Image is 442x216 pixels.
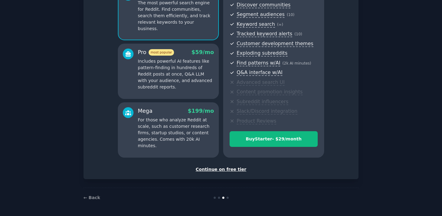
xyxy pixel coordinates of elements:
span: Q&A interface w/AI [237,69,282,76]
span: Tracked keyword alerts [237,31,292,37]
span: ( 2k AI minutes ) [282,61,311,65]
span: Slack/Discord integration [237,108,297,115]
span: Discover communities [237,2,290,8]
div: Continue on free tier [90,166,352,173]
span: ( ∞ ) [277,22,283,27]
span: $ 199 /mo [188,108,214,114]
span: Customer development themes [237,41,313,47]
div: Mega [138,107,153,115]
span: $ 59 /mo [192,49,214,55]
span: Find patterns w/AI [237,60,280,66]
span: most popular [149,49,174,56]
span: Exploding subreddits [237,50,287,57]
a: ← Back [83,195,100,200]
div: Pro [138,49,174,56]
span: Product Reviews [237,118,276,124]
span: Keyword search [237,21,275,28]
p: Includes powerful AI features like pattern-finding in hundreds of Reddit posts at once, Q&A LLM w... [138,58,214,90]
span: Segment audiences [237,11,285,18]
span: ( 10 ) [287,13,294,17]
span: Advanced search UI [237,79,285,86]
div: Buy Starter - $ 29 /month [230,136,317,142]
button: BuyStarter- $29/month [230,131,318,147]
p: For those who analyze Reddit at scale, such as customer research firms, startup studios, or conte... [138,117,214,149]
span: Content promotion insights [237,89,303,95]
span: Subreddit influencers [237,99,288,105]
span: ( 10 ) [294,32,302,36]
